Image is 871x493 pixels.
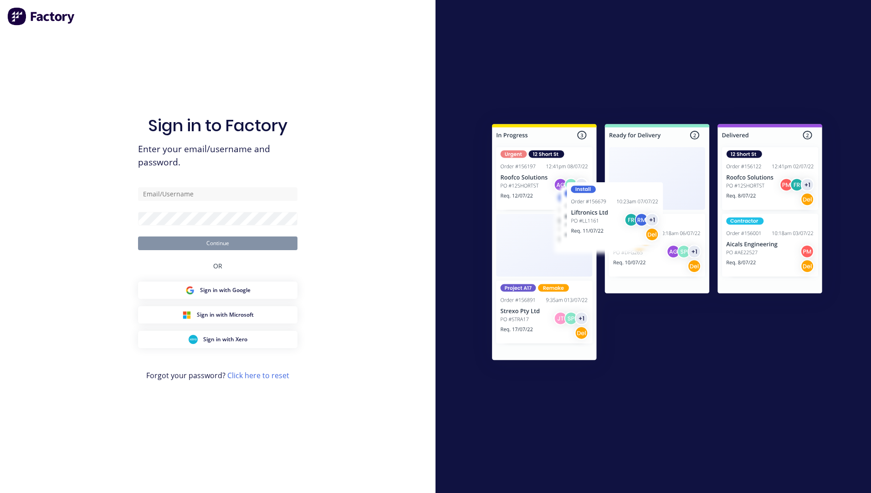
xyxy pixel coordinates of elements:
button: Google Sign inSign in with Google [138,282,297,299]
img: Google Sign in [185,286,195,295]
a: Click here to reset [227,370,289,380]
button: Xero Sign inSign in with Xero [138,331,297,348]
span: Enter your email/username and password. [138,143,297,169]
img: Xero Sign in [189,335,198,344]
h1: Sign in to Factory [148,116,287,135]
span: Sign in with Google [200,286,251,294]
img: Sign in [472,106,842,382]
img: Microsoft Sign in [182,310,191,319]
div: OR [213,250,222,282]
span: Sign in with Microsoft [197,311,254,319]
button: Continue [138,236,297,250]
img: Factory [7,7,76,26]
span: Forgot your password? [146,370,289,381]
span: Sign in with Xero [203,335,247,344]
button: Microsoft Sign inSign in with Microsoft [138,306,297,324]
input: Email/Username [138,187,297,201]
